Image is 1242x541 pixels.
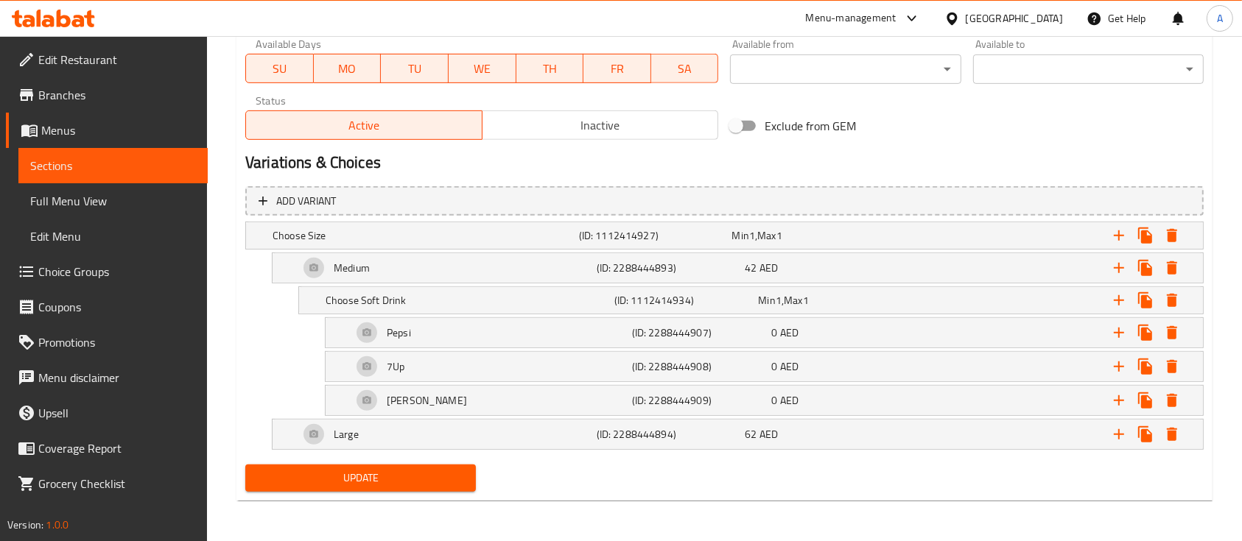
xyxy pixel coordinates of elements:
[522,58,578,79] span: TH
[745,425,757,444] span: 62
[387,58,443,79] span: TU
[30,227,196,245] span: Edit Menu
[776,226,782,245] span: 1
[41,121,196,139] span: Menus
[276,192,336,211] span: Add variant
[6,395,208,431] a: Upsell
[1159,319,1185,346] button: Delete Pepsi
[1132,353,1159,380] button: Clone choice
[326,386,1203,415] div: Expand
[30,192,196,210] span: Full Menu View
[806,10,897,27] div: Menu-management
[381,54,449,83] button: TU
[614,293,753,308] h5: (ID: 1112414934)
[1106,421,1132,448] button: Add new choice
[1106,222,1132,249] button: Add new choice group
[780,357,799,376] span: AED
[273,420,1203,449] div: Expand
[6,77,208,113] a: Branches
[38,298,196,316] span: Coupons
[1217,10,1223,26] span: A
[6,431,208,466] a: Coverage Report
[1132,222,1159,249] button: Clone choice group
[6,466,208,501] a: Grocery Checklist
[780,323,799,342] span: AED
[38,475,196,492] span: Grocery Checklist
[334,261,370,275] h5: Medium
[320,58,376,79] span: MO
[759,425,778,444] span: AED
[6,42,208,77] a: Edit Restaurant
[745,258,757,277] span: 42
[252,58,308,79] span: SU
[7,515,43,534] span: Version:
[632,325,766,340] h5: (ID: 2288444907)
[973,54,1204,84] div: ​
[252,115,477,136] span: Active
[516,54,584,83] button: TH
[597,261,740,275] h5: (ID: 2288444893)
[780,391,799,410] span: AED
[1159,222,1185,249] button: Delete Choose Size
[6,254,208,289] a: Choice Groups
[387,359,404,374] h5: 7Up
[18,183,208,219] a: Full Menu View
[771,357,777,376] span: 0
[18,219,208,254] a: Edit Menu
[488,115,713,136] span: Inactive
[299,287,1203,314] div: Expand
[326,293,608,308] h5: Choose Soft Drink
[326,318,1203,347] div: Expand
[757,226,776,245] span: Max
[579,228,726,243] h5: (ID: 1112414927)
[765,117,856,135] span: Exclude from GEM
[6,325,208,360] a: Promotions
[245,464,476,492] button: Update
[784,291,802,310] span: Max
[749,226,755,245] span: 1
[730,54,961,84] div: ​
[273,253,1203,283] div: Expand
[46,515,69,534] span: 1.0.0
[1159,287,1185,314] button: Delete Choose Soft Drink
[326,352,1203,381] div: Expand
[38,86,196,104] span: Branches
[657,58,713,79] span: SA
[1132,255,1159,281] button: Clone new choice
[38,333,196,351] span: Promotions
[771,323,777,342] span: 0
[245,186,1204,216] button: Add variant
[731,226,748,245] span: Min
[1106,353,1132,380] button: Add new choice
[758,291,775,310] span: Min
[38,404,196,422] span: Upsell
[387,325,411,340] h5: Pepsi
[1106,319,1132,346] button: Add new choice
[314,54,382,83] button: MO
[1132,387,1159,414] button: Clone choice
[18,148,208,183] a: Sections
[1132,287,1159,314] button: Clone choice group
[1159,387,1185,414] button: Delete Mirinda
[776,291,782,310] span: 1
[30,157,196,174] span: Sections
[1106,287,1132,314] button: Add new choice group
[1106,255,1132,281] button: Add new choice
[1132,421,1159,448] button: Clone new choice
[1106,387,1132,414] button: Add new choice
[1159,353,1185,380] button: Delete 7Up
[334,427,359,442] h5: Large
[758,293,897,308] div: ,
[759,258,778,277] span: AED
[245,152,1204,174] h2: Variations & Choices
[632,393,766,408] h5: (ID: 2288444909)
[1159,421,1185,448] button: Delete Large
[6,113,208,148] a: Menus
[966,10,1063,26] div: [GEOGRAPHIC_DATA]
[246,222,1203,249] div: Expand
[38,369,196,386] span: Menu disclaimer
[1159,255,1185,281] button: Delete Medium
[449,54,516,83] button: WE
[38,263,196,280] span: Choice Groups
[38,51,196,68] span: Edit Restaurant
